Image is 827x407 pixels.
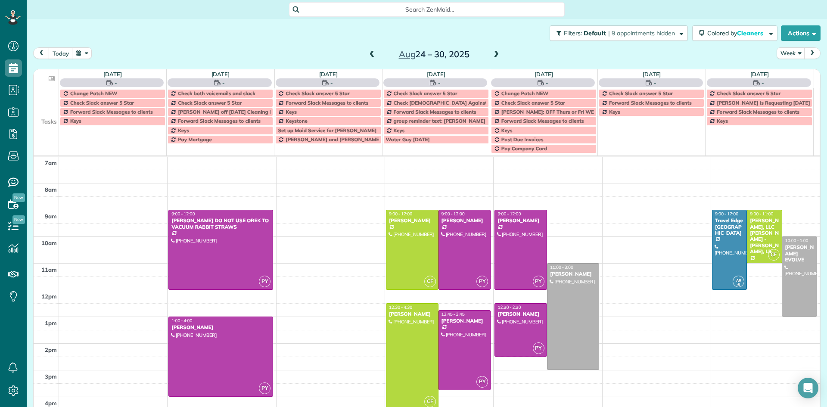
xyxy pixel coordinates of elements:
span: PY [259,382,270,394]
span: 9:00 - 12:00 [389,211,412,217]
span: 7am [45,159,57,166]
span: Filters: [564,29,582,37]
button: prev [33,47,50,59]
span: [PERSON_NAME] and [PERSON_NAME] Off Every [DATE] [286,136,423,143]
span: PY [259,276,270,287]
span: 10am [41,239,57,246]
span: 9:00 - 12:00 [715,211,738,217]
span: Pay Company Card [501,145,547,152]
span: 10:00 - 1:00 [785,238,808,243]
span: 4pm [45,400,57,407]
span: Past Due Invoices [501,136,544,143]
span: Colored by [707,29,766,37]
div: [PERSON_NAME], LLC [PERSON_NAME] - [PERSON_NAME], Llc [749,217,779,255]
span: 12pm [41,293,57,300]
span: - [115,78,117,87]
span: 1:00 - 4:00 [171,318,192,323]
span: 12:45 - 3:45 [441,311,465,317]
span: Forward Slack Messages to clients [394,109,476,115]
a: [DATE] [750,71,769,78]
span: [PERSON_NAME] off [DATE] Cleaning Restaurant [178,109,296,115]
span: 9:00 - 11:00 [750,211,773,217]
span: Check Slack answer 5 Star [286,90,349,96]
span: Keys [70,118,81,124]
span: Check Slack answer 5 Star [609,90,673,96]
span: - [222,78,225,87]
a: [DATE] [103,71,122,78]
div: [PERSON_NAME] [171,324,270,330]
span: Check Slack answer 5 Star [70,99,134,106]
span: - [654,78,656,87]
div: [PERSON_NAME] [389,217,436,224]
span: Check [DEMOGRAPHIC_DATA] Against Spreadsheet [394,99,519,106]
a: [DATE] [319,71,338,78]
span: Keys [501,127,513,134]
span: Forward Slack Messages to clients [501,118,584,124]
a: [DATE] [535,71,553,78]
span: Keys [609,109,620,115]
span: Check Slack answer 5 Star [717,90,780,96]
div: [PERSON_NAME] [441,318,488,324]
div: Travel Edge [GEOGRAPHIC_DATA] [715,217,744,236]
span: - [546,78,548,87]
span: Change Patch NEW [70,90,117,96]
a: [DATE] [211,71,230,78]
span: Cleaners [737,29,765,37]
div: [PERSON_NAME] EVOLVE [784,244,814,263]
span: PY [476,376,488,388]
span: 11:00 - 3:00 [550,264,573,270]
span: AR [736,278,741,283]
span: Default [584,29,606,37]
span: CF [424,276,436,287]
span: Pay Mortgage [178,136,212,143]
span: 9:00 - 12:00 [441,211,465,217]
span: PY [476,276,488,287]
span: Keys [178,127,189,134]
span: Check Slack answer 5 Star [178,99,242,106]
div: Open Intercom Messenger [798,378,818,398]
span: Keys [394,127,405,134]
span: Forward Slack Messages to clients [70,109,153,115]
span: 9am [45,213,57,220]
span: 8am [45,186,57,193]
span: New [12,215,25,224]
span: Check Slack answer 5 Star [394,90,457,96]
span: Change Patch NEW [501,90,548,96]
div: [PERSON_NAME] [497,217,544,224]
span: Forward Slack Messages to clients [609,99,692,106]
span: 12:30 - 2:30 [497,304,521,310]
span: 9:00 - 12:00 [497,211,521,217]
span: 9:00 - 12:00 [171,211,195,217]
button: Colored byCleaners [692,25,777,41]
small: 6 [733,281,744,289]
div: [PERSON_NAME] [550,271,597,277]
span: 3pm [45,373,57,380]
span: New [12,193,25,202]
span: - [438,78,441,87]
span: Check both voicemails and slack [178,90,255,96]
span: Keystone [286,118,307,124]
span: 11am [41,266,57,273]
span: PY [533,276,544,287]
span: - [762,78,764,87]
span: group reminder text: [PERSON_NAME] [394,118,485,124]
span: [PERSON_NAME]: OFF Thurs or Fri WEEKLY [501,109,606,115]
span: PY [533,342,544,354]
span: Aug [399,49,416,59]
div: [PERSON_NAME] DO NOT USE OREK TO VACUUM RABBIT STRAWS [171,217,270,230]
div: [PERSON_NAME] [441,217,488,224]
span: CF [768,249,780,261]
span: Check Slack answer 5 Star [501,99,565,106]
span: Keys [286,109,297,115]
button: Filters: Default | 9 appointments hidden [550,25,688,41]
span: 12:30 - 4:30 [389,304,412,310]
button: Week [777,47,805,59]
span: Keys [717,118,728,124]
h2: 24 – 30, 2025 [380,50,488,59]
span: Forward Slack Messages to clients [178,118,261,124]
div: [PERSON_NAME] [497,311,544,317]
button: Actions [781,25,821,41]
span: 1pm [45,320,57,326]
span: Forward Slack Messages to clients [286,99,368,106]
span: - [330,78,333,87]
